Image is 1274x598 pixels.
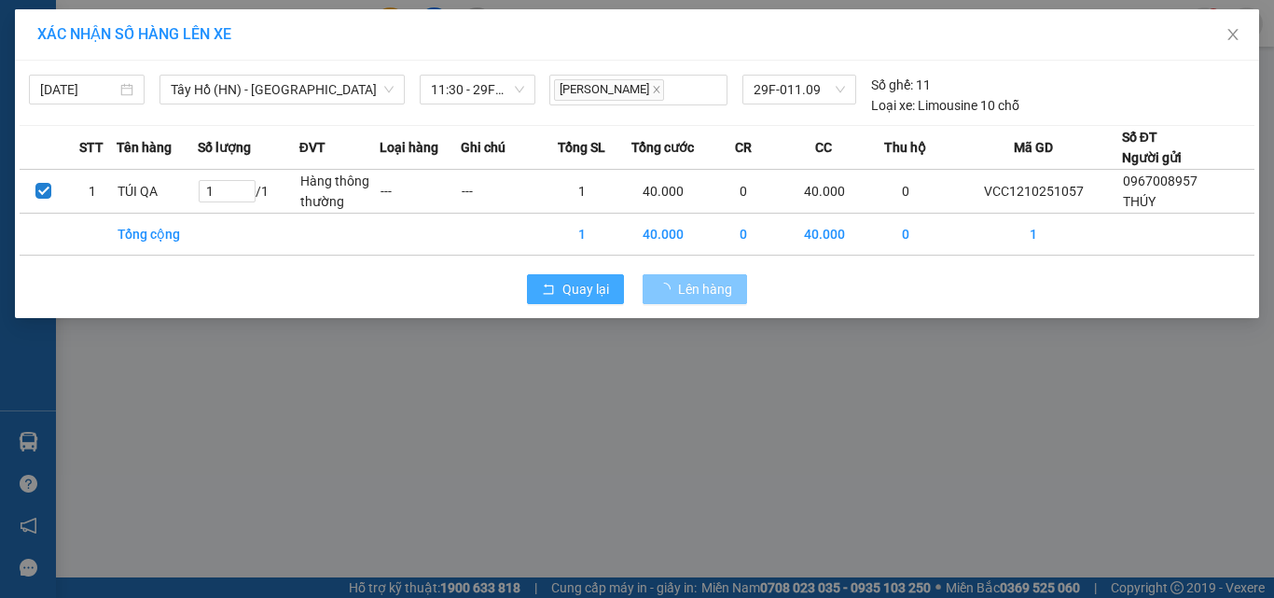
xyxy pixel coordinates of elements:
span: Website [170,99,214,113]
span: down [383,84,395,95]
td: Tổng cộng [117,214,198,256]
td: 0 [703,170,784,214]
td: Hàng thông thường [299,170,381,214]
span: rollback [542,283,555,298]
span: Tổng SL [558,137,605,158]
span: Tổng cước [631,137,694,158]
span: THÚY [1123,194,1156,209]
strong: PHIẾU GỬI HÀNG [177,55,328,75]
td: 40.000 [622,214,703,256]
span: Số lượng [198,137,251,158]
td: VCC1210251057 [946,170,1122,214]
span: Tên hàng [117,137,172,158]
span: 29F-011.09 [754,76,845,104]
td: 1 [946,214,1122,256]
span: STT [79,137,104,158]
span: XÁC NHẬN SỐ HÀNG LÊN XE [37,25,231,43]
td: 0 [703,214,784,256]
td: --- [380,170,461,214]
strong: CÔNG TY TNHH VĨNH QUANG [126,32,380,51]
span: CC [815,137,832,158]
span: Lên hàng [678,279,732,299]
div: Limousine 10 chỗ [871,95,1019,116]
td: / 1 [198,170,299,214]
td: 40.000 [784,214,865,256]
img: logo [16,29,104,117]
strong: Hotline : 0889 23 23 23 [192,78,313,92]
td: 1 [542,170,623,214]
strong: : [DOMAIN_NAME] [170,96,335,114]
span: Tây Hồ (HN) - Thanh Hóa [171,76,394,104]
span: Mã GD [1014,137,1053,158]
td: 40.000 [622,170,703,214]
div: Số ĐT Người gửi [1122,127,1182,168]
span: close [1226,27,1240,42]
span: Quay lại [562,279,609,299]
span: Ghi chú [461,137,505,158]
td: 1 [68,170,117,214]
button: Close [1207,9,1259,62]
td: 0 [865,170,946,214]
span: Số ghế: [871,75,913,95]
span: ĐVT [299,137,325,158]
td: TÚI QA [117,170,198,214]
span: 0967008957 [1123,174,1198,188]
button: Lên hàng [643,274,747,304]
td: 0 [865,214,946,256]
span: Loại hàng [380,137,438,158]
div: 11 [871,75,931,95]
td: 40.000 [784,170,865,214]
span: Thu hộ [884,137,926,158]
span: loading [658,283,678,296]
span: 11:30 - 29F-011.09 [431,76,524,104]
span: [PERSON_NAME] [554,79,664,101]
td: 1 [542,214,623,256]
span: Loại xe: [871,95,915,116]
td: --- [461,170,542,214]
span: CR [735,137,752,158]
input: 12/10/2025 [40,79,117,100]
span: close [652,85,661,94]
button: rollbackQuay lại [527,274,624,304]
